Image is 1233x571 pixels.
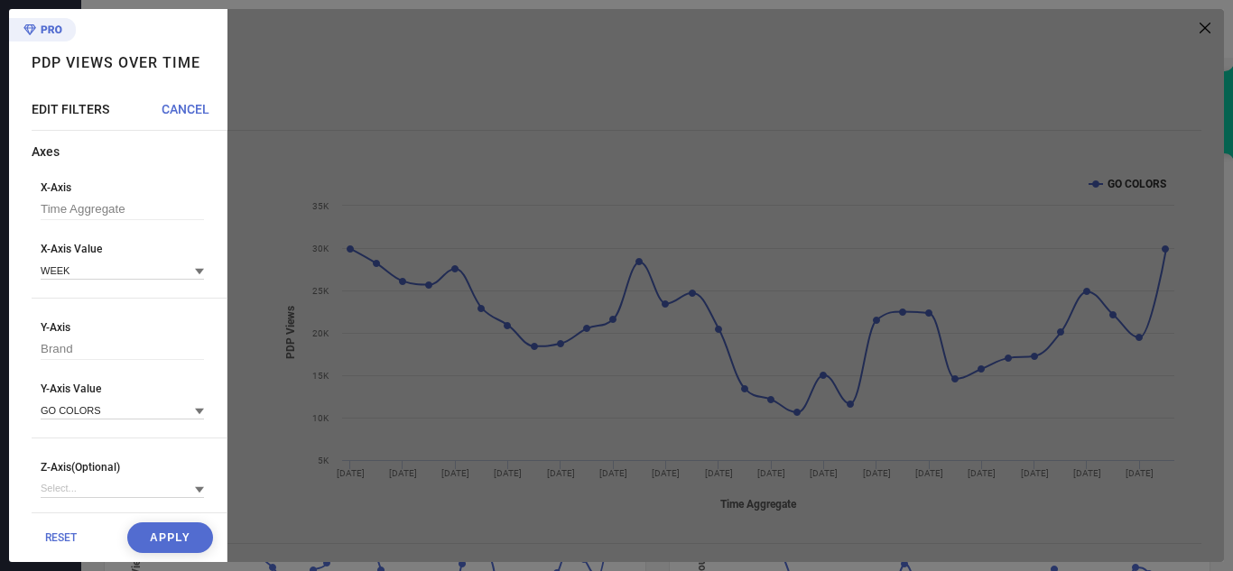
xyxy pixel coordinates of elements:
input: Select... [41,479,204,498]
span: Y-Axis Value [41,382,204,395]
button: Apply [127,522,213,553]
span: Y-Axis [41,321,204,334]
span: X-Axis [41,181,204,194]
div: Premium [9,18,76,45]
span: EDIT FILTERS [32,102,109,116]
span: Z-Axis(Optional) [41,461,204,474]
div: Axes [32,144,227,159]
span: X-Axis Value [41,243,204,255]
span: CANCEL [162,102,209,116]
h1: PDP Views over time [32,54,200,71]
span: RESET [45,531,77,544]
